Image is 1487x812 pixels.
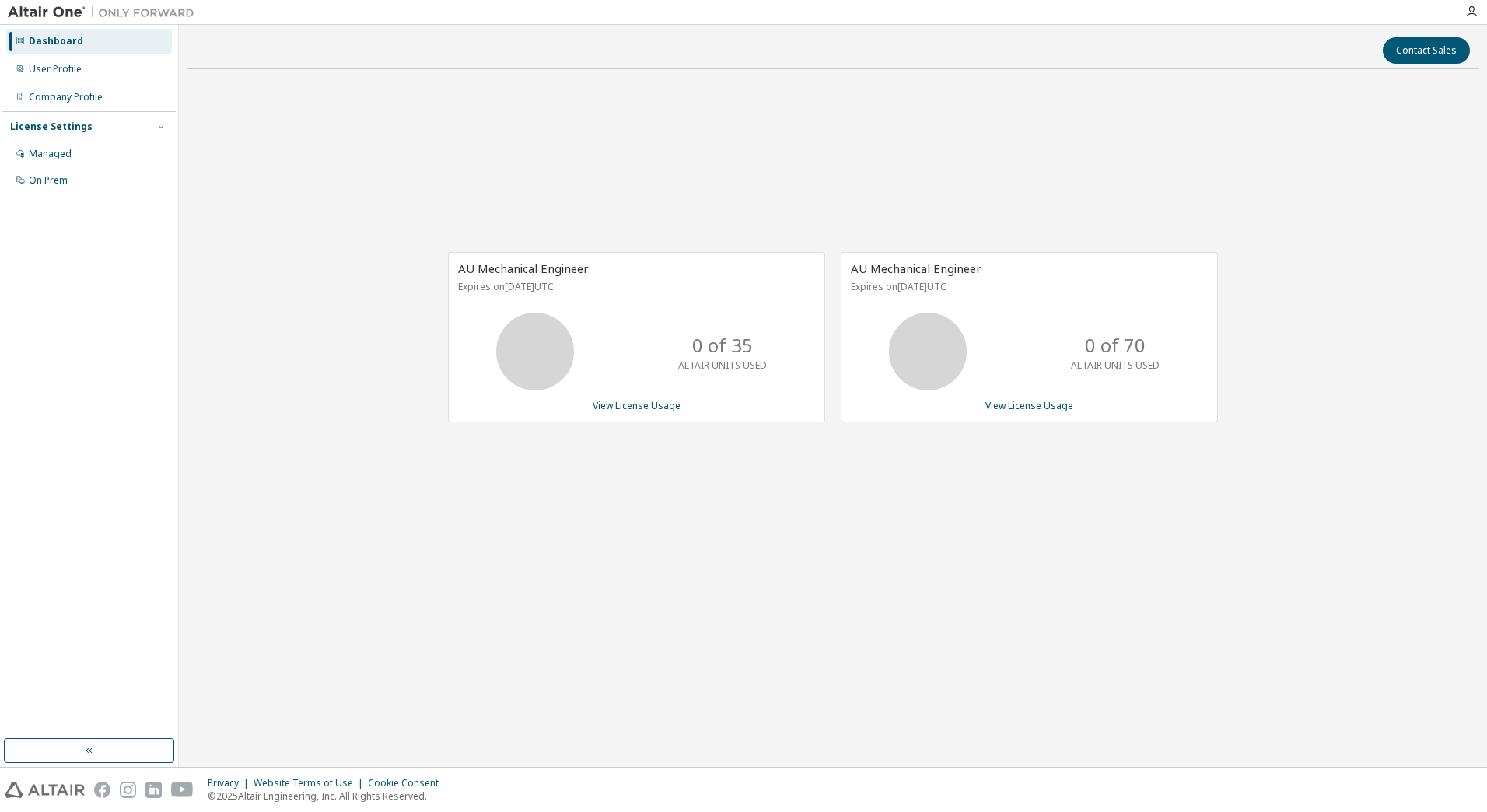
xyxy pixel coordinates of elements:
[368,777,448,789] div: Cookie Consent
[458,261,589,276] span: AU Mechanical Engineer
[208,777,254,789] div: Privacy
[1085,332,1146,359] p: 0 of 70
[1383,37,1470,64] button: Contact Sales
[692,332,753,359] p: 0 of 35
[29,91,103,103] div: Company Profile
[593,399,681,412] a: View License Usage
[254,777,368,789] div: Website Terms of Use
[145,782,162,798] img: linkedin.svg
[29,63,82,75] div: User Profile
[1071,359,1160,372] p: ALTAIR UNITS USED
[120,782,136,798] img: instagram.svg
[29,35,83,47] div: Dashboard
[678,359,767,372] p: ALTAIR UNITS USED
[851,261,981,276] span: AU Mechanical Engineer
[208,789,448,803] p: © 2025 Altair Engineering, Inc. All Rights Reserved.
[458,280,811,293] p: Expires on [DATE] UTC
[851,280,1204,293] p: Expires on [DATE] UTC
[171,782,194,798] img: youtube.svg
[29,148,72,160] div: Managed
[5,782,85,798] img: altair_logo.svg
[985,399,1073,412] a: View License Usage
[8,5,202,20] img: Altair One
[94,782,110,798] img: facebook.svg
[29,174,68,187] div: On Prem
[10,121,93,133] div: License Settings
